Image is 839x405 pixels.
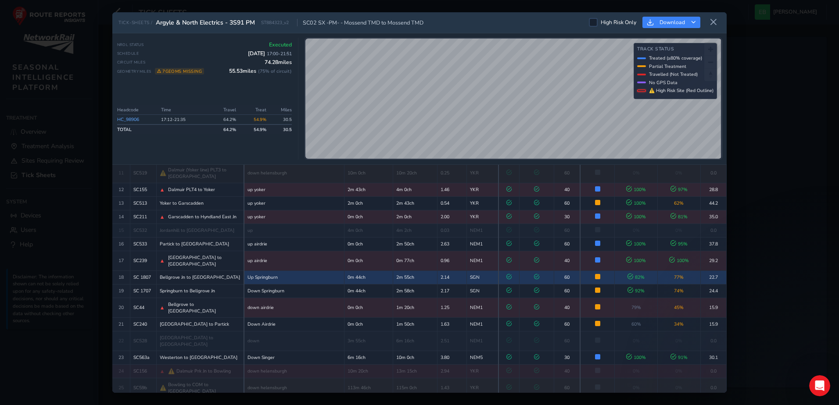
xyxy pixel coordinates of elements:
[700,196,726,210] td: 44.2
[344,270,393,284] td: 0m 44ch
[130,196,156,210] td: SC513
[158,105,208,115] th: Time
[393,331,437,351] td: 6m 16ch
[130,298,156,317] td: SC44
[118,337,124,344] span: 22
[160,321,229,327] span: [GEOGRAPHIC_DATA] to Partick
[674,288,684,294] span: 74 %
[244,237,344,251] td: up airdrie
[437,251,467,270] td: 0.96
[229,67,292,75] span: 55.53 miles
[626,257,646,264] span: 100 %
[160,304,165,311] span: ▲
[244,210,344,224] td: up yoker
[467,237,498,251] td: NEM1
[554,163,580,183] td: 60
[467,196,498,210] td: YKR
[669,257,689,264] span: 100 %
[437,163,467,183] td: 0.25
[633,368,640,374] span: 0%
[244,251,344,270] td: up airdrie
[467,351,498,364] td: NEM5
[168,254,240,267] span: [GEOGRAPHIC_DATA] to [GEOGRAPHIC_DATA]
[393,317,437,331] td: 1m 50ch
[344,331,393,351] td: 3m 55ch
[437,210,467,224] td: 2.00
[168,167,241,180] span: Dalmuir (Yoker line) PLT3 to [GEOGRAPHIC_DATA]
[118,241,124,247] span: 16
[649,63,686,70] span: Partial Treatment
[554,183,580,196] td: 40
[437,298,467,317] td: 1.25
[700,251,726,270] td: 29.2
[467,210,498,224] td: YKR
[700,210,726,224] td: 35.0
[627,288,645,294] span: 92 %
[670,186,688,193] span: 97 %
[244,298,344,317] td: down airdrie
[244,364,344,378] td: down helensburgh
[130,351,156,364] td: SC563a
[244,331,344,351] td: down
[117,51,139,56] span: Schedule
[344,364,393,378] td: 10m 20ch
[626,354,646,361] span: 100 %
[117,68,204,75] span: Geometry Miles
[130,331,156,351] td: SC528
[700,284,726,298] td: 24.4
[155,68,204,75] span: 7 geoms missing
[269,124,292,134] td: 30.5
[637,46,714,52] h4: Track Status
[633,170,640,176] span: 0%
[649,71,698,78] span: Travelled (Not Treated)
[344,317,393,331] td: 0m 0ch
[675,170,682,176] span: 0%
[554,196,580,210] td: 60
[118,274,124,281] span: 18
[554,364,580,378] td: 40
[244,163,344,183] td: down helensburgh
[244,317,344,331] td: Down Airdrie
[117,60,146,65] span: Circuit Miles
[160,213,165,220] span: ▲
[809,375,830,396] iframe: Intercom live chat
[393,270,437,284] td: 2m 55ch
[393,224,437,237] td: 4m 2ch
[437,331,467,351] td: 2.51
[118,257,124,264] span: 17
[554,331,580,351] td: 60
[467,331,498,351] td: NEM1
[467,224,498,237] td: NEM1
[393,237,437,251] td: 2m 50ch
[674,321,684,327] span: 34 %
[269,105,292,115] th: Miles
[393,163,437,183] td: 10m 20ch
[700,183,726,196] td: 28.8
[437,317,467,331] td: 1.63
[118,227,124,234] span: 15
[700,237,726,251] td: 37.8
[130,163,156,183] td: SC519
[670,354,688,361] span: 91 %
[244,224,344,237] td: up
[467,364,498,378] td: YKR
[674,274,684,281] span: 77 %
[239,124,269,134] td: 54.9 %
[160,354,237,361] span: Westerton to [GEOGRAPHIC_DATA]
[269,115,292,125] td: 30.5
[130,210,156,224] td: SC211
[176,368,231,374] span: Dalmuir Prk Jn to Bowling
[437,237,467,251] td: 2.63
[700,163,726,183] td: 0.0
[244,270,344,284] td: Up Springburn
[626,200,646,206] span: 100 %
[467,163,498,183] td: YKR
[467,284,498,298] td: SGN
[130,237,156,251] td: SC533
[265,59,292,66] span: 74.28 miles
[344,183,393,196] td: 2m 43ch
[670,213,688,220] span: 81 %
[168,368,175,375] span: ⚠️
[160,170,166,177] span: ⚠️
[675,337,682,344] span: 0%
